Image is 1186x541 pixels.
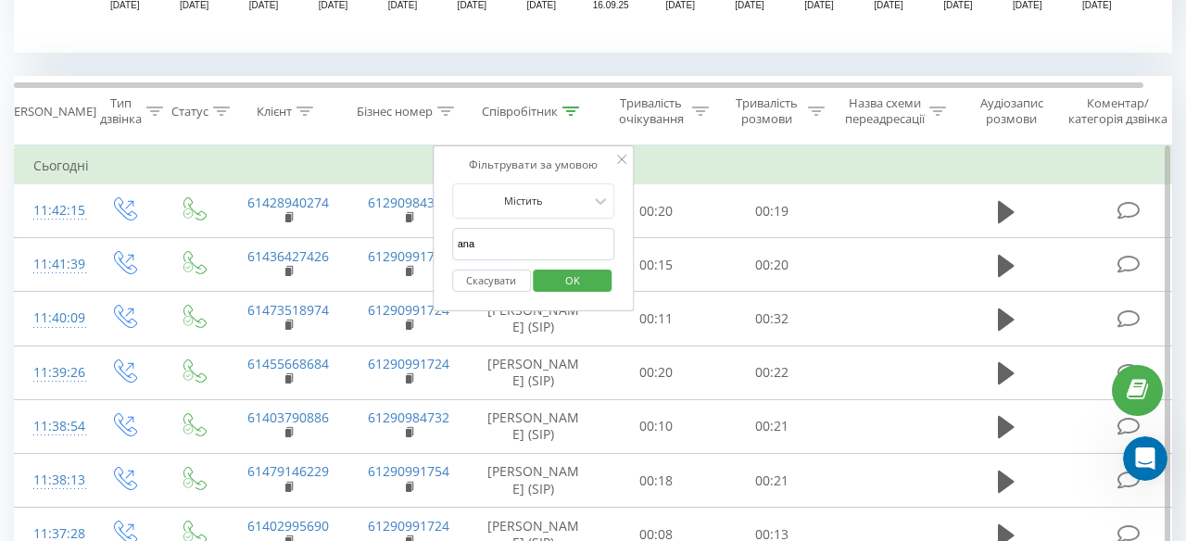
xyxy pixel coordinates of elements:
a: 61290984732 [368,409,449,426]
button: Отправить сообщение… [318,350,347,380]
button: Start recording [118,358,132,372]
td: [PERSON_NAME] (SIP) [469,454,599,508]
button: Средство выбора эмодзи [29,358,44,372]
iframe: Intercom live chat [1123,436,1167,481]
td: [PERSON_NAME] (SIP) [469,292,599,346]
td: 00:11 [599,292,714,346]
a: 61402995690 [247,517,329,535]
button: OK [534,270,612,293]
textarea: Ваше сообщение... [16,319,355,350]
div: 11:39:26 [33,355,70,391]
a: 61290991724 [368,301,449,319]
div: Їх можна активувати і використати в перші 60 днів після оплати. [30,130,289,166]
td: 00:21 [714,399,830,453]
div: [PERSON_NAME] [3,104,96,120]
a: 61479146229 [247,462,329,480]
span: OK [547,266,599,295]
a: 61290991724 [368,355,449,372]
a: 61290991724 [368,517,449,535]
button: Главная [290,11,325,46]
button: Скасувати [452,270,531,293]
a: 61290984364 [368,194,449,211]
td: 00:32 [714,292,830,346]
div: 11:42:15 [33,193,70,229]
a: 61436427426 [247,247,329,265]
td: 00:15 [599,238,714,292]
div: Аудіозапис розмови [966,95,1056,127]
td: 00:20 [714,238,830,292]
td: 00:20 [599,346,714,399]
button: Средство выбора GIF-файла [58,358,73,372]
h1: Fin [90,7,112,21]
div: Статус [171,104,208,120]
div: Фільтрувати за умовою [452,156,615,174]
a: інші подарунки [151,104,257,119]
div: Співробітник [482,104,558,120]
td: 00:20 [599,184,714,238]
div: Тривалість очікування [614,95,688,127]
a: 61290991754 [368,462,449,480]
td: [PERSON_NAME] (SIP) [469,399,599,453]
div: Тривалість розмови [730,95,803,127]
a: 61428940274 [247,194,329,211]
a: 61290991724 [368,247,449,265]
td: 00:10 [599,399,714,453]
td: 00:19 [714,184,830,238]
td: 00:21 [714,454,830,508]
td: 00:18 [599,454,714,508]
div: 11:40:09 [33,300,70,336]
div: Клієнт [257,104,292,120]
div: Напишіть мені ваші контакти, якщо хочете такі бонуси та акційну знижку. Я передам менеджеру, щоб ... [30,175,289,266]
div: 11:41:39 [33,246,70,283]
div: 11:38:13 [33,462,70,498]
input: Введіть значення [452,228,615,260]
a: 61455668684 [247,355,329,372]
p: Наша команда также может помочь [90,21,284,50]
button: Добавить вложение [88,358,103,372]
button: go back [12,11,47,46]
div: Назва схеми переадресації [845,95,925,127]
img: Profile image for Fin [53,14,82,44]
li: Пропонуємо запис індивідуальних аудіоповідомлень (креативне привітання, голосова пошта тощо) [44,46,289,98]
div: Коментар/категорія дзвінка [1064,95,1172,127]
td: 00:22 [714,346,830,399]
div: Закрыть [325,11,359,44]
li: [PERSON_NAME] [44,103,289,120]
div: Тип дзвінка [100,95,142,127]
div: 11:38:54 [33,409,70,445]
button: Scroll to bottom [170,275,201,307]
a: 61403790886 [247,409,329,426]
div: Бізнес номер [357,104,433,120]
td: [PERSON_NAME] (SIP) [469,346,599,399]
a: 61473518974 [247,301,329,319]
